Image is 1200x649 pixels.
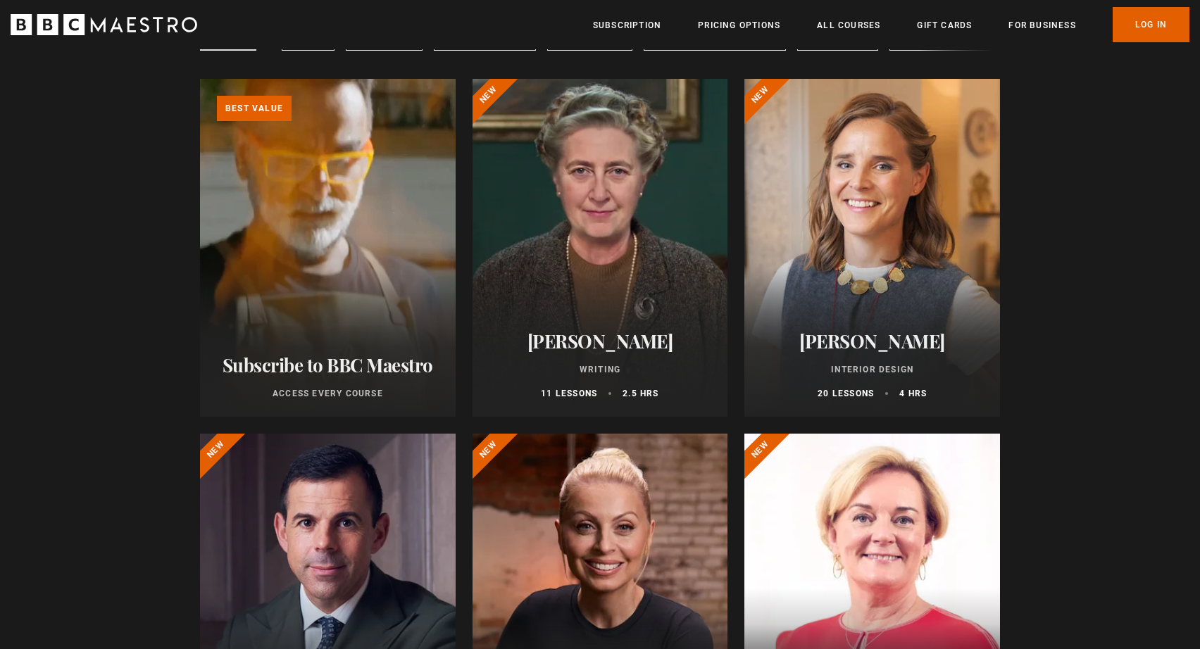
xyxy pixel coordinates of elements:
[473,79,728,417] a: [PERSON_NAME] Writing 11 lessons 2.5 hrs New
[744,79,1000,417] a: [PERSON_NAME] Interior Design 20 lessons 4 hrs New
[817,18,880,32] a: All Courses
[761,330,983,352] h2: [PERSON_NAME]
[11,14,197,35] svg: BBC Maestro
[593,18,661,32] a: Subscription
[217,96,292,121] p: Best value
[818,387,874,400] p: 20 lessons
[1113,7,1189,42] a: Log In
[1008,18,1075,32] a: For business
[899,387,927,400] p: 4 hrs
[541,387,597,400] p: 11 lessons
[489,330,711,352] h2: [PERSON_NAME]
[623,387,658,400] p: 2.5 hrs
[761,363,983,376] p: Interior Design
[593,7,1189,42] nav: Primary
[489,363,711,376] p: Writing
[917,18,972,32] a: Gift Cards
[698,18,780,32] a: Pricing Options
